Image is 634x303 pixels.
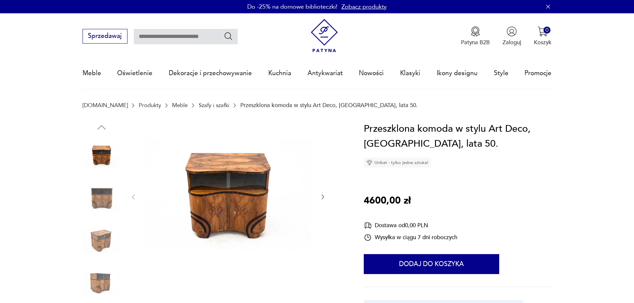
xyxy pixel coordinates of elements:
[117,58,152,88] a: Oświetlenie
[537,26,548,37] img: Ikona koszyka
[364,121,551,152] h1: Przeszklona komoda w stylu Art Deco, [GEOGRAPHIC_DATA], lata 50.
[525,58,551,88] a: Promocje
[400,58,420,88] a: Klasyki
[139,102,161,108] a: Produkty
[224,31,233,41] button: Szukaj
[364,233,457,241] div: Wysyłka w ciągu 7 dni roboczych
[366,160,372,166] img: Ikona diamentu
[145,121,312,272] img: Zdjęcie produktu Przeszklona komoda w stylu Art Deco, Polska, lata 50.
[437,58,478,88] a: Ikony designu
[461,26,490,46] a: Ikona medaluPatyna B2B
[359,58,384,88] a: Nowości
[503,26,521,46] button: Zaloguj
[494,58,509,88] a: Style
[172,102,188,108] a: Meble
[308,58,343,88] a: Antykwariat
[199,102,229,108] a: Szafy i szafki
[461,39,490,46] p: Patyna B2B
[83,58,101,88] a: Meble
[364,193,411,209] p: 4600,00 zł
[364,254,499,274] button: Dodaj do koszyka
[341,3,387,11] a: Zobacz produkty
[364,158,431,168] div: Unikat - tylko jedna sztuka!
[364,221,372,229] img: Ikona dostawy
[268,58,291,88] a: Kuchnia
[169,58,252,88] a: Dekoracje i przechowywanie
[534,26,551,46] button: 0Koszyk
[83,29,127,44] button: Sprzedawaj
[507,26,517,37] img: Ikonka użytkownika
[83,137,120,175] img: Zdjęcie produktu Przeszklona komoda w stylu Art Deco, Polska, lata 50.
[364,221,457,229] div: Dostawa od 0,00 PLN
[461,26,490,46] button: Patyna B2B
[543,27,550,34] div: 0
[83,264,120,302] img: Zdjęcie produktu Przeszklona komoda w stylu Art Deco, Polska, lata 50.
[240,102,418,108] p: Przeszklona komoda w stylu Art Deco, [GEOGRAPHIC_DATA], lata 50.
[308,19,341,53] img: Patyna - sklep z meblami i dekoracjami vintage
[503,39,521,46] p: Zaloguj
[83,34,127,39] a: Sprzedawaj
[83,102,128,108] a: [DOMAIN_NAME]
[470,26,481,37] img: Ikona medalu
[534,39,551,46] p: Koszyk
[247,3,337,11] p: Do -25% na domowe biblioteczki!
[83,179,120,217] img: Zdjęcie produktu Przeszklona komoda w stylu Art Deco, Polska, lata 50.
[83,222,120,259] img: Zdjęcie produktu Przeszklona komoda w stylu Art Deco, Polska, lata 50.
